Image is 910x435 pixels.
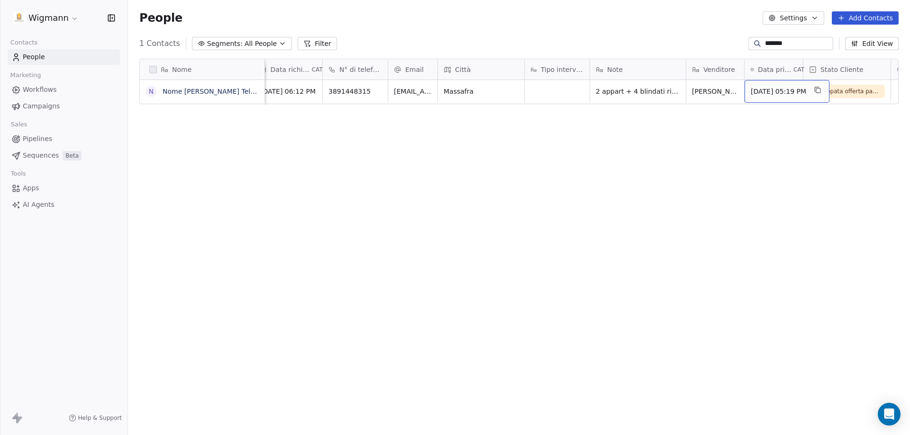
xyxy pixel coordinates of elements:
[207,39,243,49] span: Segments:
[11,10,81,26] button: Wigmann
[23,85,57,95] span: Workflows
[455,65,471,74] span: Città
[751,87,806,96] span: [DATE] 05:19 PM
[63,151,82,160] span: Beta
[323,59,388,80] div: N° di telefono
[8,148,120,163] a: SequencesBeta
[23,52,45,62] span: People
[8,131,120,147] a: Pipelines
[438,59,524,80] div: Città
[339,65,382,74] span: N° di telefono
[8,49,120,65] a: People
[140,80,265,419] div: grid
[139,38,180,49] span: 1 Contacts
[793,66,804,73] span: CAT
[163,88,874,95] a: Nome [PERSON_NAME] Telefono [PHONE_NUMBER] Città Massafra Email [EMAIL_ADDRESS][DOMAIN_NAME] Trat...
[444,87,519,96] span: Massafra
[78,414,122,422] span: Help & Support
[7,167,30,181] span: Tools
[596,87,680,96] span: 2 appart + 4 blindati ristrutt ora tf + pers smonta lui - legno alluminio + pers alluminio - vill...
[23,151,59,160] span: Sequences
[763,11,824,25] button: Settings
[260,87,317,96] span: [DATE] 06:12 PM
[8,98,120,114] a: Campaigns
[692,87,738,96] span: [PERSON_NAME]
[832,11,899,25] button: Add Contacts
[686,59,744,80] div: Venditore
[8,197,120,213] a: AI Agents
[149,87,154,97] div: N
[878,403,901,426] div: Open Intercom Messenger
[298,37,337,50] button: Filter
[8,82,120,98] a: Workflows
[590,59,686,80] div: Note
[745,59,803,80] div: Data primo contattoCAT
[6,36,42,50] span: Contacts
[271,65,310,74] span: Data richiesta
[8,180,120,196] a: Apps
[7,117,31,132] span: Sales
[139,11,182,25] span: People
[23,183,39,193] span: Apps
[245,39,277,49] span: All People
[525,59,590,80] div: Tipo intervento
[703,65,735,74] span: Venditore
[758,65,792,74] span: Data primo contatto
[28,12,69,24] span: Wigmann
[255,59,322,80] div: Data richiestaCAT
[13,12,25,24] img: 1630668995401.jpeg
[23,134,52,144] span: Pipelines
[312,66,323,73] span: CAT
[23,200,55,210] span: AI Agents
[803,59,891,80] div: Stato Cliente
[607,65,623,74] span: Note
[172,65,191,74] span: Nome
[405,65,424,74] span: Email
[140,59,264,80] div: Nome
[820,65,864,74] span: Stato Cliente
[23,101,60,111] span: Campaigns
[813,87,881,96] span: Sviluppata offerta passato a [PERSON_NAME]
[541,65,584,74] span: Tipo intervento
[388,59,437,80] div: Email
[6,68,45,82] span: Marketing
[328,87,382,96] span: 3891448315
[394,87,432,96] span: [EMAIL_ADDRESS][DOMAIN_NAME]
[845,37,899,50] button: Edit View
[69,414,122,422] a: Help & Support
